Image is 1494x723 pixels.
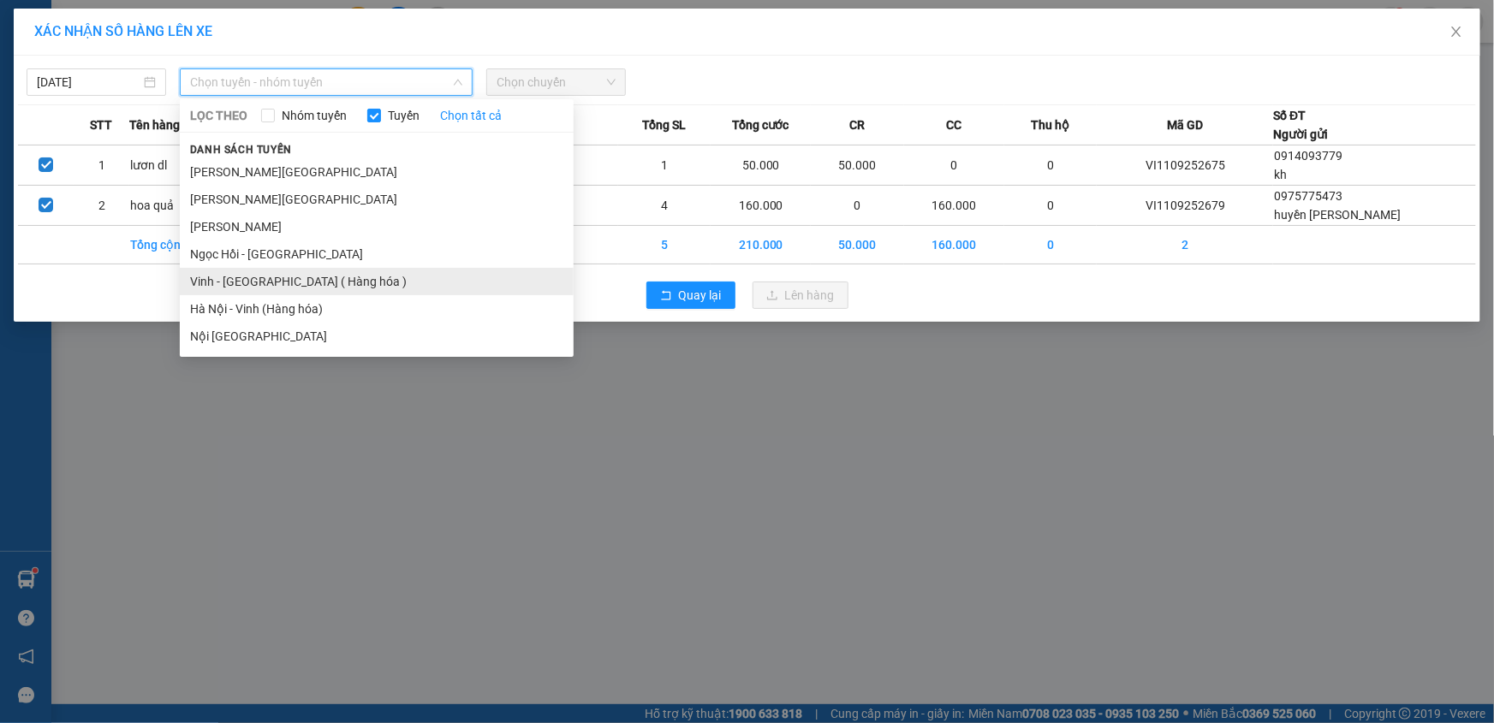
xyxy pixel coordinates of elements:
input: 11/09/2025 [37,73,140,92]
li: [PERSON_NAME][GEOGRAPHIC_DATA] [180,158,574,186]
span: Thu hộ [1031,116,1069,134]
span: Chọn chuyến [497,69,616,95]
td: 50.000 [811,226,903,264]
span: LỌC THEO [190,106,247,125]
span: rollback [660,289,672,303]
li: Vinh - [GEOGRAPHIC_DATA] ( Hàng hóa ) [180,268,574,295]
td: 0 [1004,226,1097,264]
td: Tổng cộng [129,226,222,264]
span: CR [849,116,865,134]
td: 0 [811,186,903,226]
span: close [1449,25,1463,39]
button: Close [1432,9,1480,56]
td: 160.000 [904,226,1004,264]
span: CC [946,116,961,134]
span: [GEOGRAPHIC_DATA], [GEOGRAPHIC_DATA] ↔ [GEOGRAPHIC_DATA] [44,73,170,131]
td: 4 [618,186,711,226]
span: XÁC NHẬN SỐ HÀNG LÊN XE [34,23,212,39]
td: 2 [1097,226,1273,264]
li: Ngọc Hồi - [GEOGRAPHIC_DATA] [180,240,574,268]
span: kh [1274,168,1287,181]
span: huyền [PERSON_NAME] [1274,208,1401,222]
td: 160.000 [711,186,811,226]
li: Hà Nội - Vinh (Hàng hóa) [180,295,574,323]
li: [PERSON_NAME][GEOGRAPHIC_DATA] [180,186,574,213]
span: Tên hàng [129,116,180,134]
td: 0 [904,145,1004,186]
span: 0914093779 [1274,149,1342,163]
li: Nội [GEOGRAPHIC_DATA] [180,323,574,350]
td: 50.000 [711,145,811,186]
span: Danh sách tuyến [180,142,302,157]
a: Chọn tất cả [440,106,502,125]
span: Quay lại [679,286,722,305]
td: 0 [1004,145,1097,186]
span: STT [90,116,112,134]
li: [PERSON_NAME] [180,213,574,240]
strong: CHUYỂN PHÁT NHANH AN PHÚ QUÝ [45,14,169,69]
td: 1 [618,145,711,186]
span: Nhóm tuyến [275,106,354,125]
td: 160.000 [904,186,1004,226]
span: Chọn tuyến - nhóm tuyến [190,69,462,95]
button: uploadLên hàng [753,281,848,309]
img: logo [9,92,39,177]
td: lươn dl [129,145,222,186]
span: Tổng SL [642,116,686,134]
span: 0975775473 [1274,189,1342,203]
span: down [453,77,463,87]
span: Tuyến [381,106,426,125]
div: Số ĐT Người gửi [1273,106,1328,144]
td: 50.000 [811,145,903,186]
td: 2 [74,186,129,226]
td: VI1109252679 [1097,186,1273,226]
span: Mã GD [1167,116,1203,134]
td: 0 [1004,186,1097,226]
td: 210.000 [711,226,811,264]
button: rollbackQuay lại [646,281,735,309]
td: hoa quả [129,186,222,226]
td: 5 [618,226,711,264]
td: VI1109252675 [1097,145,1273,186]
td: 1 [74,145,129,186]
span: Tổng cước [732,116,789,134]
